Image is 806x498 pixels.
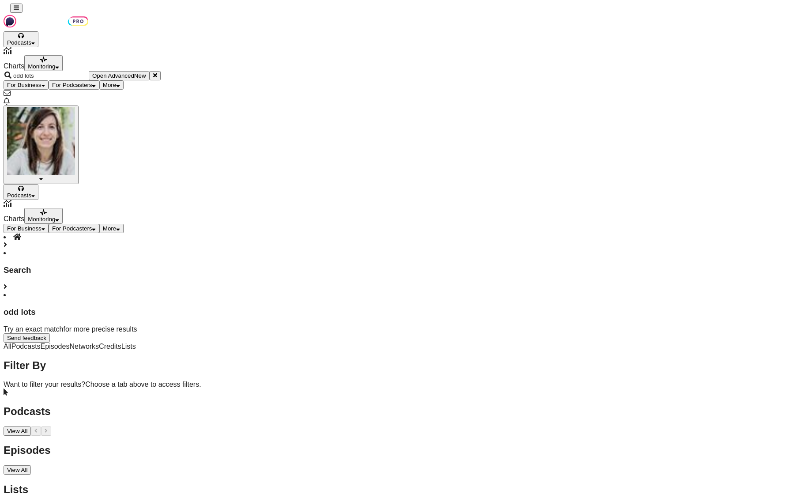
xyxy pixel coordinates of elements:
[4,325,63,333] a: Try an exact match
[63,325,137,333] span: for more precise results
[7,39,31,46] span: Podcasts
[7,107,75,175] img: User Profile
[4,224,49,233] button: open menu
[41,343,70,350] a: Episodes
[7,192,31,199] span: Podcasts
[11,343,41,350] a: Podcasts
[4,333,50,343] button: Send feedback
[4,184,38,200] button: open menu
[4,307,802,317] h3: odd lots
[7,82,41,88] span: For Business
[4,62,24,70] span: Charts
[89,71,150,80] button: Open AdvancedNew
[49,80,99,90] button: open menu
[4,381,85,388] span: Want to filter your results?
[52,82,92,88] span: For Podcasters
[85,381,201,388] span: Choose a tab above to access filters.
[134,72,146,79] span: New
[4,405,802,434] a: PodcastsView All
[69,343,99,350] a: Networks
[4,98,10,105] a: Show notifications dropdown
[28,63,55,70] span: Monitoring
[28,216,55,223] span: Monitoring
[99,343,121,350] a: Credits
[4,31,38,47] button: open menu
[52,225,92,232] span: For Podcasters
[92,72,134,79] span: Open Advanced
[99,224,124,233] button: open menu
[4,215,24,223] span: Charts
[24,55,63,71] button: open menu
[4,483,802,496] h2: Lists
[4,13,88,30] img: Podchaser - Follow, Share and Rate Podcasts
[103,225,116,232] span: More
[4,405,802,418] h2: Podcasts
[4,47,802,70] a: Charts
[24,208,63,224] button: open menu
[4,426,31,436] button: View All
[7,225,41,232] span: For Business
[4,23,88,31] a: Podchaser - Follow, Share and Rate Podcasts
[4,343,11,350] a: All
[4,359,802,372] h2: Filter By
[4,106,79,184] button: Show profile menu
[4,71,802,80] div: Search podcasts, credits, & more...
[4,444,802,456] h2: Episodes
[4,465,31,475] button: View All
[7,107,75,176] span: Logged in as devinandrade
[121,343,136,350] a: Lists
[99,80,124,90] button: open menu
[103,82,116,88] span: More
[4,444,802,473] a: EpisodesView All
[4,90,11,97] a: Show notifications dropdown
[4,265,802,275] h3: Search
[4,80,49,90] button: open menu
[4,200,802,223] a: Charts
[12,72,89,79] input: Search podcasts, credits, & more...
[49,224,99,233] button: open menu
